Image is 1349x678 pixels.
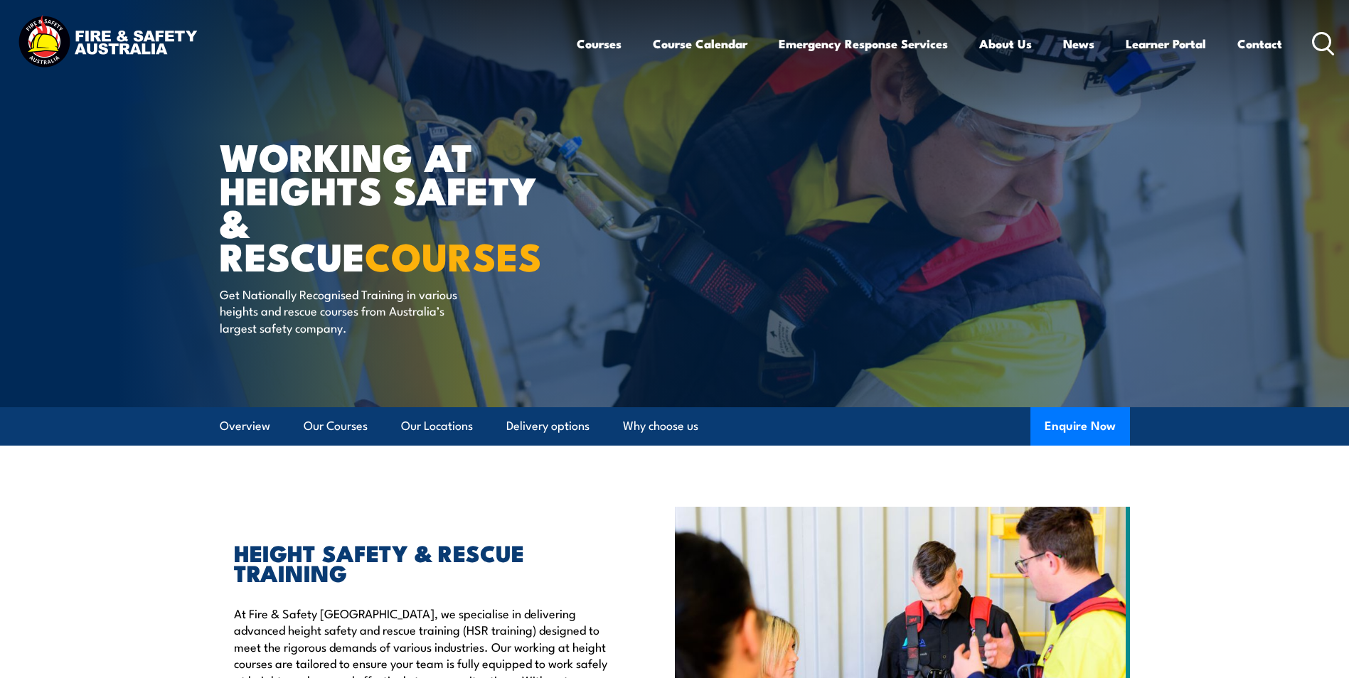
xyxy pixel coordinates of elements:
[365,225,542,284] strong: COURSES
[401,407,473,445] a: Our Locations
[506,407,590,445] a: Delivery options
[220,139,571,272] h1: WORKING AT HEIGHTS SAFETY & RESCUE
[1030,407,1130,446] button: Enquire Now
[234,542,609,582] h2: HEIGHT SAFETY & RESCUE TRAINING
[1063,25,1094,63] a: News
[979,25,1032,63] a: About Us
[623,407,698,445] a: Why choose us
[653,25,747,63] a: Course Calendar
[304,407,368,445] a: Our Courses
[1126,25,1206,63] a: Learner Portal
[1237,25,1282,63] a: Contact
[220,286,479,335] p: Get Nationally Recognised Training in various heights and rescue courses from Australia’s largest...
[779,25,948,63] a: Emergency Response Services
[577,25,622,63] a: Courses
[220,407,270,445] a: Overview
